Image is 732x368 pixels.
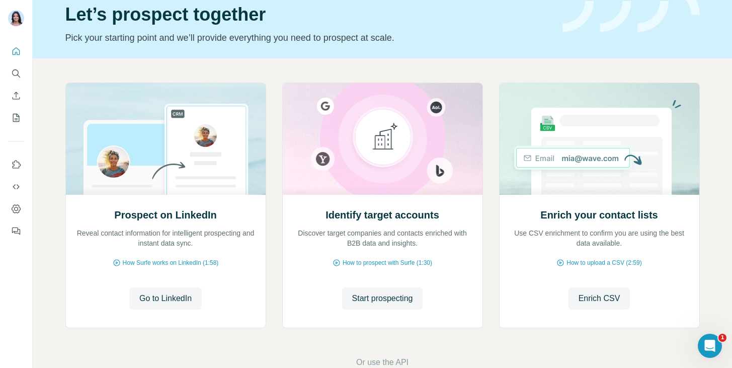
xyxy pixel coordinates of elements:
[65,31,550,45] p: Pick your starting point and we’ll provide everything you need to prospect at scale.
[282,83,483,195] img: Identify target accounts
[8,64,24,83] button: Search
[568,287,630,310] button: Enrich CSV
[8,109,24,127] button: My lists
[352,292,413,305] span: Start prospecting
[293,228,472,248] p: Discover target companies and contacts enriched with B2B data and insights.
[343,258,432,267] span: How to prospect with Surfe (1:30)
[342,287,423,310] button: Start prospecting
[8,156,24,174] button: Use Surfe on LinkedIn
[698,334,722,358] iframe: Intercom live chat
[579,292,620,305] span: Enrich CSV
[8,42,24,60] button: Quick start
[718,334,726,342] span: 1
[8,200,24,218] button: Dashboard
[510,228,689,248] p: Use CSV enrichment to confirm you are using the best data available.
[8,10,24,26] img: Avatar
[65,83,266,195] img: Prospect on LinkedIn
[139,292,192,305] span: Go to LinkedIn
[566,258,641,267] span: How to upload a CSV (2:59)
[499,83,700,195] img: Enrich your contact lists
[8,87,24,105] button: Enrich CSV
[540,208,658,222] h2: Enrich your contact lists
[76,228,256,248] p: Reveal contact information for intelligent prospecting and instant data sync.
[326,208,439,222] h2: Identify target accounts
[123,258,219,267] span: How Surfe works on LinkedIn (1:58)
[65,5,550,25] h1: Let’s prospect together
[8,222,24,240] button: Feedback
[114,208,216,222] h2: Prospect on LinkedIn
[8,178,24,196] button: Use Surfe API
[129,287,202,310] button: Go to LinkedIn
